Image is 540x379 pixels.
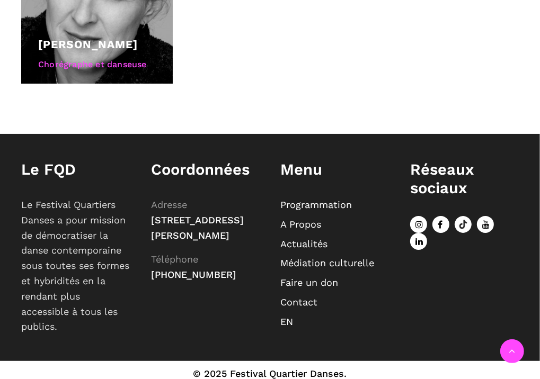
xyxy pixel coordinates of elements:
[38,58,156,71] div: Chorégraphe et danseuse
[151,199,187,210] span: Adresse
[281,199,352,210] a: Programmation
[281,219,322,230] a: A Propos
[21,160,130,179] h1: Le FQD
[410,160,519,197] h1: Réseaux sociaux
[151,160,260,179] h1: Coordonnées
[151,269,236,280] span: [PHONE_NUMBER]
[151,214,244,241] span: [STREET_ADDRESS][PERSON_NAME]
[151,254,198,265] span: Téléphone
[281,316,294,327] a: EN
[281,238,328,249] a: Actualités
[281,257,375,268] a: Médiation culturelle
[21,197,130,335] p: Le Festival Quartiers Danses a pour mission de démocratiser la danse contemporaine sous toutes se...
[281,160,389,179] h1: Menu
[38,38,138,51] a: [PERSON_NAME]
[281,296,318,308] a: Contact
[281,277,339,288] a: Faire un don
